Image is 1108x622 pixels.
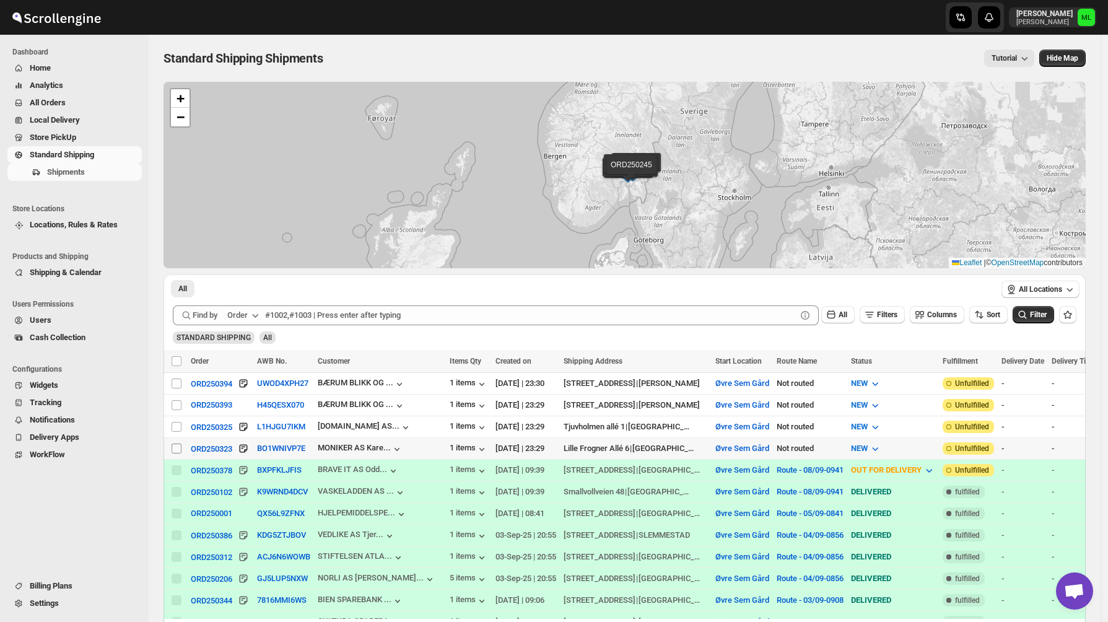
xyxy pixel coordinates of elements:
[1019,284,1062,294] span: All Locations
[1013,306,1054,323] button: Filter
[1001,507,1044,520] div: -
[987,310,1000,319] span: Sort
[1001,442,1044,455] div: -
[30,268,102,277] span: Shipping & Calendar
[564,486,624,498] div: Smallvollveien 48
[450,595,488,607] div: 1 items
[617,168,636,182] img: Marker
[715,379,769,388] button: Øvre Sem Gård
[1001,572,1044,585] div: -
[7,446,142,463] button: WorkFlow
[844,439,889,458] button: NEW
[450,551,488,564] button: 1 items
[318,551,392,561] div: STIFTELSEN ATLA...
[851,551,935,563] div: DELIVERED
[564,529,708,541] div: |
[171,280,194,297] button: All
[495,357,531,366] span: Created on
[7,264,142,281] button: Shipping & Calendar
[495,551,556,563] div: 03-Sep-25 | 20:55
[1001,421,1044,433] div: -
[227,309,248,322] div: Order
[564,377,708,390] div: |
[191,400,232,410] div: ORD250393
[1056,572,1093,610] a: Open chat
[30,432,79,442] span: Delivery Apps
[564,464,708,476] div: |
[564,551,635,563] div: [STREET_ADDRESS]
[1052,507,1096,520] div: -
[1016,9,1073,19] p: [PERSON_NAME]
[191,596,232,605] div: ORD250344
[30,81,63,90] span: Analytics
[632,442,694,455] div: [GEOGRAPHIC_DATA]
[191,466,232,475] div: ORD250378
[318,421,399,431] div: [DOMAIN_NAME] AS...
[851,422,868,431] span: NEW
[191,421,232,433] button: ORD250325
[955,530,980,540] span: fulfilled
[1001,377,1044,390] div: -
[318,465,399,477] button: BRAVE IT AS Odd...
[177,90,185,106] span: +
[851,379,868,388] span: NEW
[450,400,488,412] div: 1 items
[627,486,689,498] div: [GEOGRAPHIC_DATA]
[495,399,556,411] div: [DATE] | 23:29
[10,2,103,33] img: ScrollEngine
[450,443,488,455] div: 1 items
[955,595,980,605] span: fulfilled
[178,284,187,294] span: All
[191,574,232,584] div: ORD250206
[12,299,142,309] span: Users Permissions
[715,444,769,453] button: Øvre Sem Gård
[860,306,905,323] button: Filters
[450,421,488,434] div: 1 items
[177,109,185,125] span: −
[969,306,1008,323] button: Sort
[564,507,635,520] div: [STREET_ADDRESS]
[191,529,232,541] button: ORD250386
[844,374,889,393] button: NEW
[564,464,635,476] div: [STREET_ADDRESS]
[622,165,640,179] img: Marker
[257,487,308,496] button: K9WRND4DCV
[7,577,142,595] button: Billing Plans
[7,77,142,94] button: Analytics
[318,443,403,455] button: MONIKER AS Kare...
[318,400,393,409] div: BÆRUM BLIKK OG ...
[495,486,556,498] div: [DATE] | 09:39
[1016,19,1073,26] p: [PERSON_NAME]
[1047,53,1078,63] span: Hide Map
[851,400,868,410] span: NEW
[30,415,75,424] span: Notifications
[318,378,393,387] div: BÆRUM BLIKK OG ...
[955,444,989,453] span: Unfulfilled
[450,465,488,477] button: 1 items
[715,487,769,496] button: Øvre Sem Gård
[318,486,394,496] div: VASKELADDEN AS ...
[257,595,307,605] button: 7816MMI6WS
[619,164,637,178] img: Marker
[191,553,232,562] div: ORD250312
[450,508,488,520] button: 1 items
[191,464,232,476] button: ORD250378
[191,444,232,453] div: ORD250323
[851,572,935,585] div: DELIVERED
[191,357,209,366] span: Order
[715,422,769,431] button: Øvre Sem Gård
[318,595,391,604] div: BIEN SPAREBANK ...
[1052,442,1096,455] div: -
[639,551,700,563] div: [GEOGRAPHIC_DATA]
[777,595,844,605] button: Route - 03/09-0908
[1081,14,1091,22] text: ML
[992,54,1017,63] span: Tutorial
[851,486,935,498] div: DELIVERED
[777,421,844,433] div: Not routed
[220,305,269,325] button: Order
[495,572,556,585] div: 03-Sep-25 | 20:55
[191,423,232,432] div: ORD250325
[715,400,769,410] button: Øvre Sem Gård
[7,312,142,329] button: Users
[318,573,424,582] div: NORLI AS [PERSON_NAME]...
